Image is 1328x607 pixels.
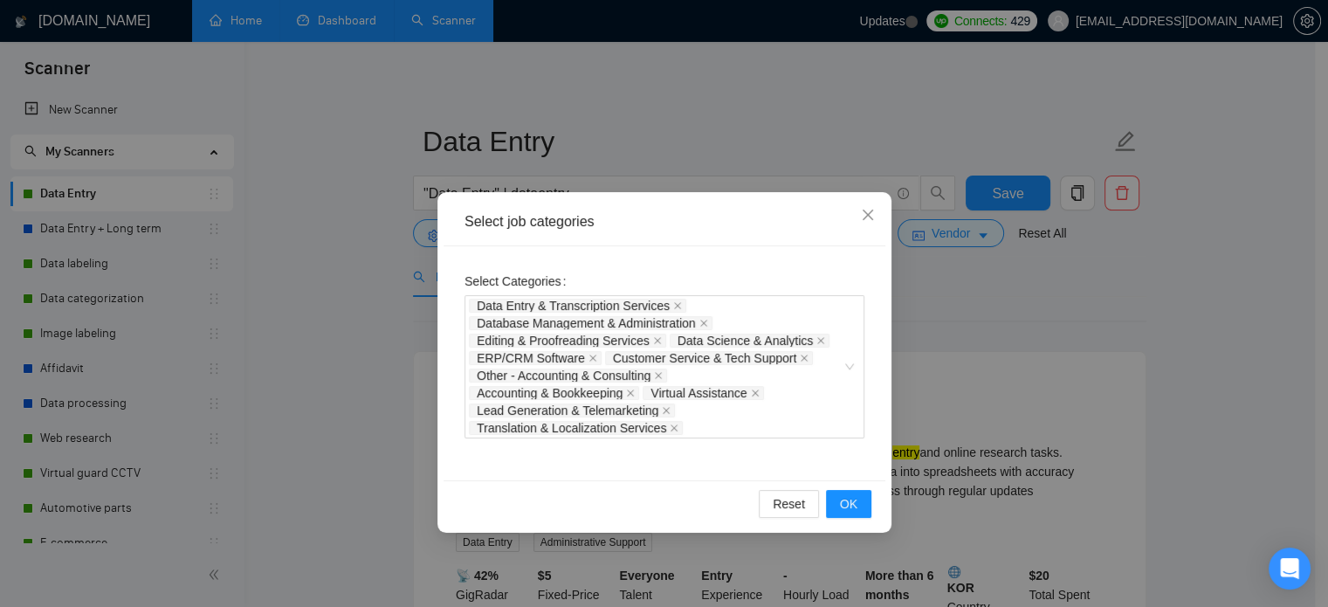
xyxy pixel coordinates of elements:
[469,404,675,417] span: Lead Generation & Telemarketing
[677,335,813,347] span: Data Science & Analytics
[477,404,658,417] span: Lead Generation & Telemarketing
[469,421,683,435] span: Translation & Localization Services
[839,494,857,514] span: OK
[698,319,707,328] span: close
[477,369,650,382] span: Other - Accounting & Consulting
[477,352,585,364] span: ERP/CRM Software
[1269,548,1311,590] div: Open Intercom Messenger
[825,490,870,518] button: OK
[469,386,639,400] span: Accounting & Bookkeeping
[469,369,667,383] span: Other - Accounting & Consulting
[750,389,759,397] span: close
[469,334,666,348] span: Editing & Proofreading Services
[588,354,596,362] span: close
[604,351,813,365] span: Customer Service & Tech Support
[816,336,825,345] span: close
[773,494,805,514] span: Reset
[844,192,891,239] button: Close
[670,424,678,432] span: close
[662,406,671,415] span: close
[464,212,864,231] div: Select job categories
[612,352,796,364] span: Customer Service & Tech Support
[652,336,661,345] span: close
[469,299,686,313] span: Data Entry & Transcription Services
[861,208,875,222] span: close
[477,300,670,312] span: Data Entry & Transcription Services
[626,389,635,397] span: close
[477,422,666,434] span: Translation & Localization Services
[469,351,602,365] span: ERP/CRM Software
[477,387,623,399] span: Accounting & Bookkeeping
[477,335,650,347] span: Editing & Proofreading Services
[669,334,829,348] span: Data Science & Analytics
[464,267,573,295] label: Select Categories
[800,354,808,362] span: close
[643,386,763,400] span: Virtual Assistance
[650,387,747,399] span: Virtual Assistance
[654,371,663,380] span: close
[469,316,712,330] span: Database Management & Administration
[759,490,819,518] button: Reset
[477,317,696,329] span: Database Management & Administration
[672,301,681,310] span: close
